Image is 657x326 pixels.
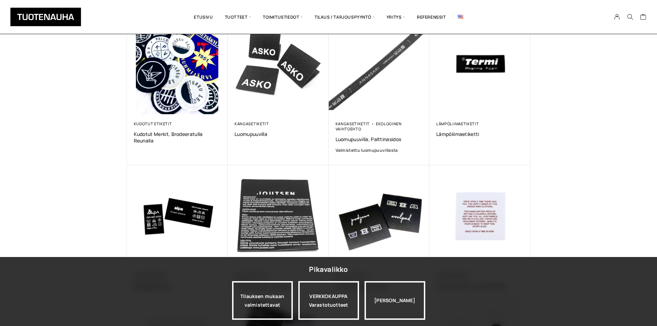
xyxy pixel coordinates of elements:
[10,8,81,26] img: Tuotenauha Oy
[436,131,524,137] a: Lämpöliimaetiketti
[411,5,452,29] a: Referenssit
[336,121,370,126] a: Kangasetiketit
[336,121,402,131] a: Ekologinen vaihtoehto
[235,121,269,126] a: Kangasetiketit
[336,147,398,153] span: Valmistettu luomupuuvillasta
[134,121,172,126] a: Kudotut etiketit
[235,131,322,137] a: Luomupuuvilla
[298,281,359,320] div: VERKKOKAUPPA Varastotuotteet
[232,281,293,320] a: Tilauksen mukaan valmistettavat
[309,263,348,276] div: Pikavalikko
[336,136,423,142] a: Luomupuuvilla, palttinasidos
[610,14,624,20] a: My Account
[336,147,423,154] a: Valmistettu luomupuuvillasta
[188,5,219,29] a: Etusivu
[624,14,637,20] button: Search
[134,131,221,144] a: Kudotut merkit, brodeeratulla reunalla
[298,281,359,320] a: VERKKOKAUPPAVarastotuotteet
[640,13,647,22] a: Cart
[219,5,257,29] span: Tuotteet
[309,5,381,29] span: Tilaus / Tarjouspyyntö
[436,121,479,126] a: Lämpöliimaetiketit
[365,281,425,320] div: [PERSON_NAME]
[257,5,309,29] span: Toimitustiedot
[381,5,411,29] span: Yritys
[458,15,463,19] img: English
